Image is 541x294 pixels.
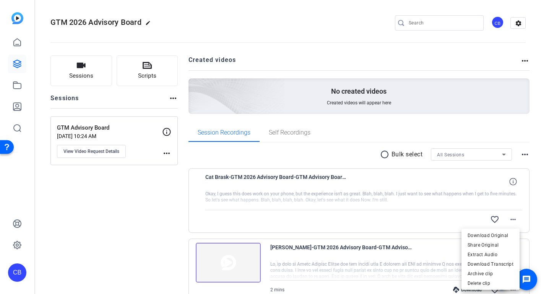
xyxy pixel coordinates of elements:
span: Extract Audio [468,250,513,259]
span: Download Transcript [468,260,513,269]
span: Archive clip [468,269,513,278]
span: Share Original [468,240,513,250]
span: Download Original [468,231,513,240]
span: Delete clip [468,279,513,288]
